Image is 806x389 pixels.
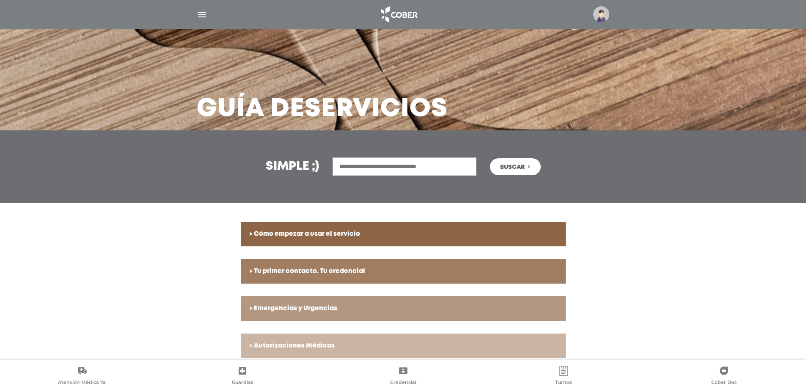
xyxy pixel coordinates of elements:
h6: > Emergencias y Urgencias [249,305,557,312]
span: Buscar [500,164,525,170]
button: Buscar [490,158,541,175]
span: Guardias [232,379,253,387]
h6: > Tu primer contacto. Tu credencial [249,268,557,275]
span: Credencial [390,379,416,387]
a: Atención Médica Ya [2,366,162,387]
a: > Emergencias y Urgencias [241,296,566,321]
a: > Cómo empezar a usar el servicio [241,222,566,246]
span: Cober Doc [711,379,737,387]
h6: > Cómo empezar a usar el servicio [249,230,557,238]
img: Cober_menu-lines-white.svg [197,9,207,20]
a: > Autorizaciones Médicas [241,334,566,358]
span: Turnos [555,379,572,387]
a: Cober Doc [644,366,804,387]
img: logo_cober_home-white.png [377,4,421,25]
a: Credencial [323,366,483,387]
img: profile-placeholder.svg [593,6,609,22]
h6: > Autorizaciones Médicas [249,342,557,350]
h3: Simple ;) [266,161,319,173]
h3: Guía de Servicios [197,98,448,120]
span: Atención Médica Ya [58,379,106,387]
a: Turnos [483,366,644,387]
a: > Tu primer contacto. Tu credencial [241,259,566,284]
a: Guardias [162,366,322,387]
